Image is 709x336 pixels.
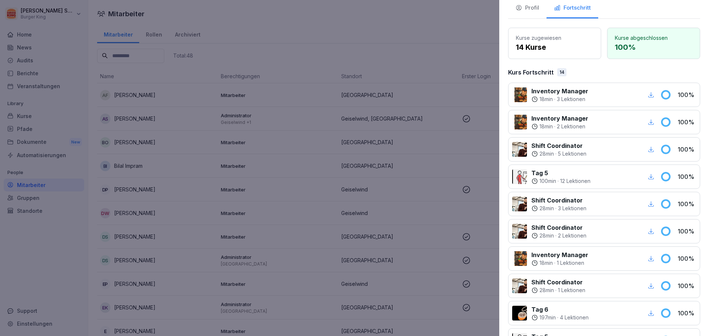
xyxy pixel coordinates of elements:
p: 100 % [678,118,696,127]
p: 3 Lektionen [558,205,586,212]
p: 100 min [540,177,556,185]
p: 14 Kurse [516,42,593,53]
p: 100 % [678,227,696,236]
p: 197 min [540,314,556,321]
p: 100 % [615,42,692,53]
p: Kurse zugewiesen [516,34,593,42]
p: Shift Coordinator [531,278,585,287]
p: 18 min [540,123,553,130]
p: 100 % [678,281,696,290]
p: 2 Lektionen [558,232,586,239]
p: Shift Coordinator [531,223,586,232]
p: 4 Lektionen [560,314,589,321]
p: 18 min [540,96,553,103]
p: 28 min [540,150,554,157]
p: Shift Coordinator [531,141,586,150]
p: Tag 6 [531,305,589,314]
div: · [531,232,586,239]
div: · [531,123,588,130]
p: 2 Lektionen [557,123,585,130]
p: 100 % [678,309,696,318]
div: · [531,205,586,212]
div: Fortschritt [554,4,591,12]
div: Profil [516,4,539,12]
div: 14 [557,68,566,76]
div: · [531,96,588,103]
p: 100 % [678,172,696,181]
div: · [531,314,589,321]
p: Kurse abgeschlossen [615,34,692,42]
p: Inventory Manager [531,250,588,259]
p: 100 % [678,200,696,208]
p: Inventory Manager [531,87,588,96]
div: · [531,177,590,185]
p: 28 min [540,287,554,294]
div: · [531,287,585,294]
p: 18 min [540,259,553,267]
p: 28 min [540,232,554,239]
p: Tag 5 [531,169,590,177]
p: 100 % [678,254,696,263]
p: Shift Coordinator [531,196,586,205]
p: 5 Lektionen [558,150,586,157]
p: 100 % [678,90,696,99]
p: 100 % [678,145,696,154]
p: 3 Lektionen [557,96,585,103]
div: · [531,259,588,267]
p: Inventory Manager [531,114,588,123]
p: 1 Lektionen [558,287,585,294]
p: Kurs Fortschritt [508,68,554,77]
div: · [531,150,586,157]
p: 1 Lektionen [557,259,584,267]
p: 28 min [540,205,554,212]
p: 12 Lektionen [560,177,590,185]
